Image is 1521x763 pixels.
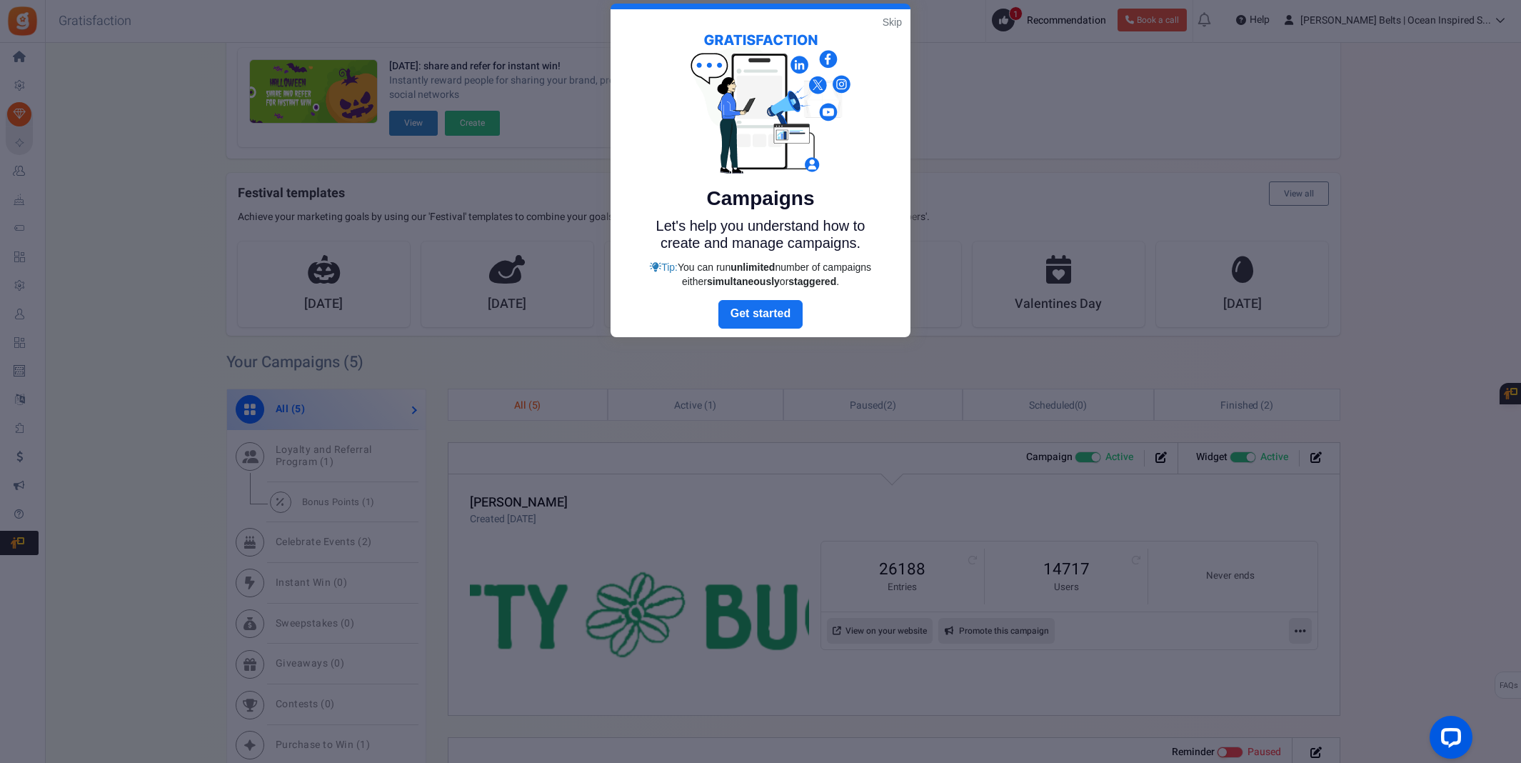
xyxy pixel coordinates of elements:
[643,260,878,289] div: Tip:
[883,15,902,29] a: Skip
[643,217,878,251] p: Let's help you understand how to create and manage campaigns.
[707,276,780,287] strong: simultaneously
[678,261,871,287] span: You can run number of campaigns either or .
[731,261,775,273] strong: unlimited
[788,276,836,287] strong: staggered
[643,187,878,210] h5: Campaigns
[718,300,803,329] a: Next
